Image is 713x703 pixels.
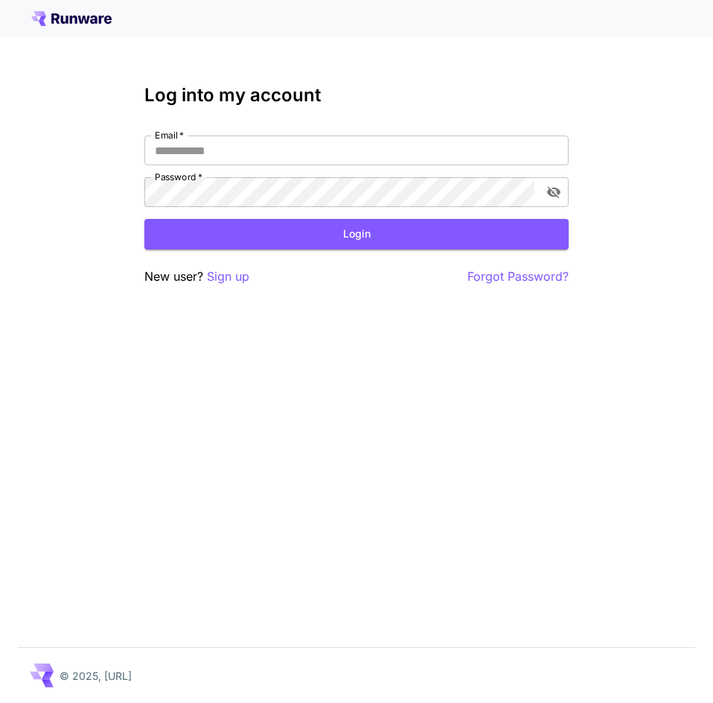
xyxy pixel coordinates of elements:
[467,267,569,286] button: Forgot Password?
[207,267,249,286] button: Sign up
[155,129,184,141] label: Email
[60,668,132,684] p: © 2025, [URL]
[540,179,567,206] button: toggle password visibility
[155,171,202,183] label: Password
[144,219,569,249] button: Login
[144,85,569,106] h3: Log into my account
[144,267,249,286] p: New user?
